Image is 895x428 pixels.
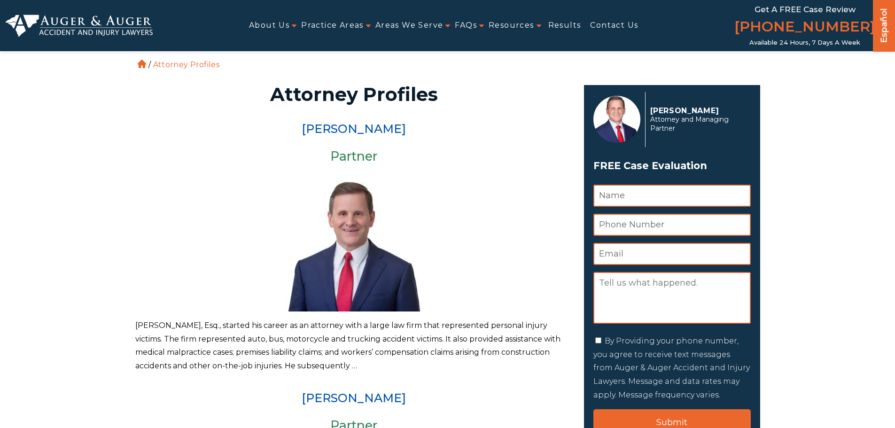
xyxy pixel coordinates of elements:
[489,15,534,36] a: Resources
[151,60,222,69] li: Attorney Profiles
[283,171,424,311] img: Herbert Auger
[6,15,153,37] img: Auger & Auger Accident and Injury Lawyers Logo
[301,15,364,36] a: Practice Areas
[593,336,750,399] label: By Providing your phone number, you agree to receive text messages from Auger & Auger Accident an...
[135,319,573,373] p: [PERSON_NAME], Esq., started his career as an attorney with a large law firm that represented per...
[734,16,875,39] a: [PHONE_NUMBER]
[249,15,289,36] a: About Us
[141,85,567,104] h1: Attorney Profiles
[548,15,581,36] a: Results
[135,149,573,163] h3: Partner
[302,391,406,405] a: [PERSON_NAME]
[593,214,751,236] input: Phone Number
[593,157,751,175] span: FREE Case Evaluation
[455,15,477,36] a: FAQs
[375,15,444,36] a: Areas We Serve
[593,243,751,265] input: Email
[138,60,146,68] a: Home
[749,39,860,47] span: Available 24 Hours, 7 Days a Week
[593,185,751,207] input: Name
[590,15,638,36] a: Contact Us
[650,115,746,133] span: Attorney and Managing Partner
[650,106,746,115] p: [PERSON_NAME]
[302,122,406,136] a: [PERSON_NAME]
[755,5,856,14] span: Get a FREE Case Review
[593,96,640,143] img: Herbert Auger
